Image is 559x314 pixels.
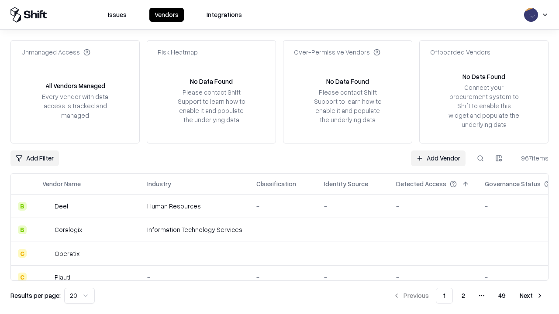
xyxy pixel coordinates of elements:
[324,179,368,188] div: Identity Source
[39,92,111,119] div: Every vendor with data access is tracked and managed
[55,249,79,258] div: Operatix
[201,8,247,22] button: Integrations
[396,179,446,188] div: Detected Access
[147,273,242,282] div: -
[18,225,27,234] div: B
[147,179,171,188] div: Industry
[42,225,51,234] img: Coralogix
[256,273,310,282] div: -
[448,83,520,129] div: Connect your procurement system to Shift to enable this widget and populate the underlying data
[103,8,132,22] button: Issues
[436,288,453,304] button: 1
[55,201,68,211] div: Deel
[256,249,310,258] div: -
[396,249,471,258] div: -
[42,179,81,188] div: Vendor Name
[462,72,505,81] div: No Data Found
[324,225,382,234] div: -
[324,201,382,211] div: -
[256,225,310,234] div: -
[430,48,490,57] div: Offboarded Vendors
[10,291,61,300] p: Results per page:
[294,48,380,57] div: Over-Permissive Vendors
[42,202,51,211] img: Deel
[158,48,198,57] div: Risk Heatmap
[388,288,549,304] nav: pagination
[256,179,296,188] div: Classification
[324,273,382,282] div: -
[45,81,105,90] div: All Vendors Managed
[396,201,471,211] div: -
[21,48,90,57] div: Unmanaged Access
[396,225,471,234] div: -
[455,288,472,304] button: 2
[324,249,382,258] div: -
[411,150,466,166] a: Add Vendor
[55,225,82,234] div: Coralogix
[491,288,513,304] button: 49
[190,77,233,86] div: No Data Found
[147,249,242,258] div: -
[55,273,70,282] div: Plauti
[18,202,27,211] div: B
[311,88,384,125] div: Please contact Shift Support to learn how to enable it and populate the underlying data
[485,179,541,188] div: Governance Status
[147,201,242,211] div: Human Resources
[514,288,549,304] button: Next
[514,154,549,163] div: 967 items
[10,150,59,166] button: Add Filter
[18,249,27,258] div: C
[42,249,51,258] img: Operatix
[396,273,471,282] div: -
[18,273,27,281] div: C
[149,8,184,22] button: Vendors
[175,88,248,125] div: Please contact Shift Support to learn how to enable it and populate the underlying data
[42,273,51,281] img: Plauti
[326,77,369,86] div: No Data Found
[147,225,242,234] div: Information Technology Services
[256,201,310,211] div: -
